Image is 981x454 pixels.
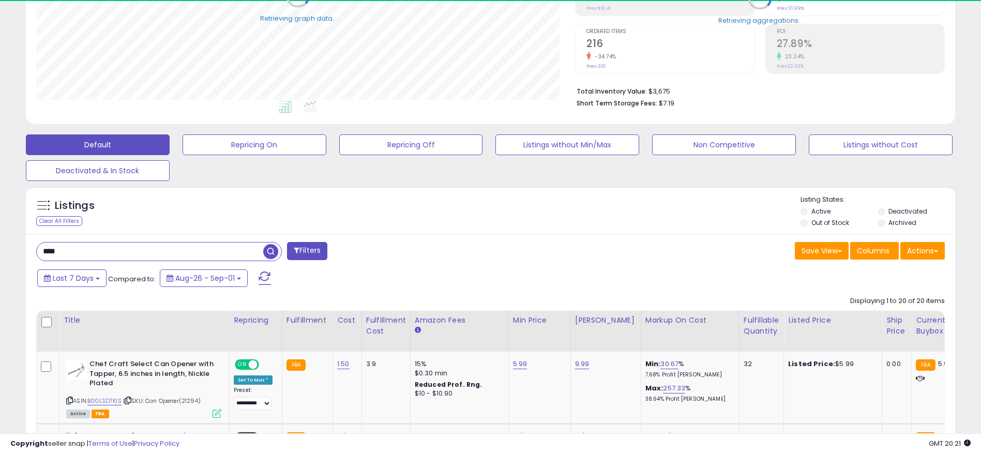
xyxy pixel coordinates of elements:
[337,315,357,326] div: Cost
[886,315,907,337] div: Ship Price
[234,387,274,410] div: Preset:
[236,360,249,369] span: ON
[337,432,350,442] a: N/A
[575,315,637,326] div: [PERSON_NAME]
[134,438,179,448] a: Privacy Policy
[916,359,935,371] small: FBA
[645,384,731,403] div: %
[88,438,132,448] a: Terms of Use
[26,134,170,155] button: Default
[495,134,639,155] button: Listings without Min/Max
[415,315,504,326] div: Amazon Fees
[645,383,663,393] b: Max:
[660,432,673,442] a: N/A
[366,359,402,369] div: 3.9
[938,359,948,369] span: 5.9
[916,432,935,444] small: FBA
[938,432,955,442] span: 41.95
[641,311,739,352] th: The percentage added to the cost of goods (COGS) that forms the calculator for Min & Max prices.
[857,246,889,256] span: Columns
[645,396,731,403] p: 38.64% Profit [PERSON_NAME]
[108,274,156,284] span: Compared to:
[886,432,903,442] div: 0.00
[645,359,731,379] div: %
[66,359,221,417] div: ASIN:
[660,359,678,369] a: 30.67
[415,389,501,398] div: $10 - $10.90
[645,371,731,379] p: 7.68% Profit [PERSON_NAME]
[366,315,406,337] div: Fulfillment Cost
[286,315,328,326] div: Fulfillment
[788,359,835,369] b: Listed Price:
[337,359,350,369] a: 1.50
[415,380,482,389] b: Reduced Prof. Rng.
[87,397,122,405] a: B00LSD7KIS
[66,410,90,418] span: All listings currently available for purchase on Amazon
[234,315,278,326] div: Repricing
[66,359,87,380] img: 31cOqlr1ZlL._SL40_.jpg
[92,410,109,418] span: FBA
[929,438,971,448] span: 2025-09-9 20:21 GMT
[415,326,421,335] small: Amazon Fees.
[663,383,685,394] a: 257.33
[64,315,225,326] div: Title
[645,315,735,326] div: Markup on Cost
[287,242,327,260] button: Filters
[415,359,501,369] div: 15%
[788,359,874,369] div: $5.99
[811,207,831,216] label: Active
[645,432,661,442] b: Min:
[37,269,107,287] button: Last 7 Days
[652,134,796,155] button: Non Competitive
[513,432,525,442] a: N/A
[160,269,248,287] button: Aug-26 - Sep-01
[53,273,94,283] span: Last 7 Days
[258,360,274,369] span: OFF
[513,359,527,369] a: 5.99
[788,315,878,326] div: Listed Price
[26,160,170,181] button: Deactivated & In Stock
[788,432,874,442] div: $53.50
[916,315,969,337] div: Current Buybox Price
[415,369,501,378] div: $0.30 min
[645,359,661,369] b: Min:
[339,134,483,155] button: Repricing Off
[36,216,82,226] div: Clear All Filters
[260,13,336,23] div: Retrieving graph data..
[55,199,95,213] h5: Listings
[513,315,566,326] div: Min Price
[10,439,179,449] div: seller snap | |
[286,359,306,371] small: FBA
[811,218,849,227] label: Out of Stock
[795,242,849,260] button: Save View
[900,242,945,260] button: Actions
[888,207,927,216] label: Deactivated
[718,16,802,25] div: Retrieving aggregations..
[850,296,945,306] div: Displaying 1 to 20 of 20 items
[809,134,953,155] button: Listings without Cost
[234,375,273,385] div: Set To Max *
[183,134,326,155] button: Repricing On
[123,397,201,405] span: | SKU: Can Opener(21294)
[744,359,776,369] div: 32
[788,432,835,442] b: Listed Price:
[744,315,779,337] div: Fulfillable Quantity
[366,432,402,442] div: 4.15
[175,273,235,283] span: Aug-26 - Sep-01
[89,359,215,391] b: Chef Craft Select Can Opener with Tapper, 6.5 inches in length, Nickle Plated
[575,432,587,442] a: N/A
[886,359,903,369] div: 0.00
[66,432,72,453] img: 21FEjbArZBL._SL40_.jpg
[850,242,899,260] button: Columns
[888,218,916,227] label: Archived
[286,432,306,444] small: FBA
[415,432,501,442] div: 15%
[801,195,955,205] p: Listing States:
[10,438,48,448] strong: Copyright
[575,359,590,369] a: 9.99
[744,432,776,442] div: 0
